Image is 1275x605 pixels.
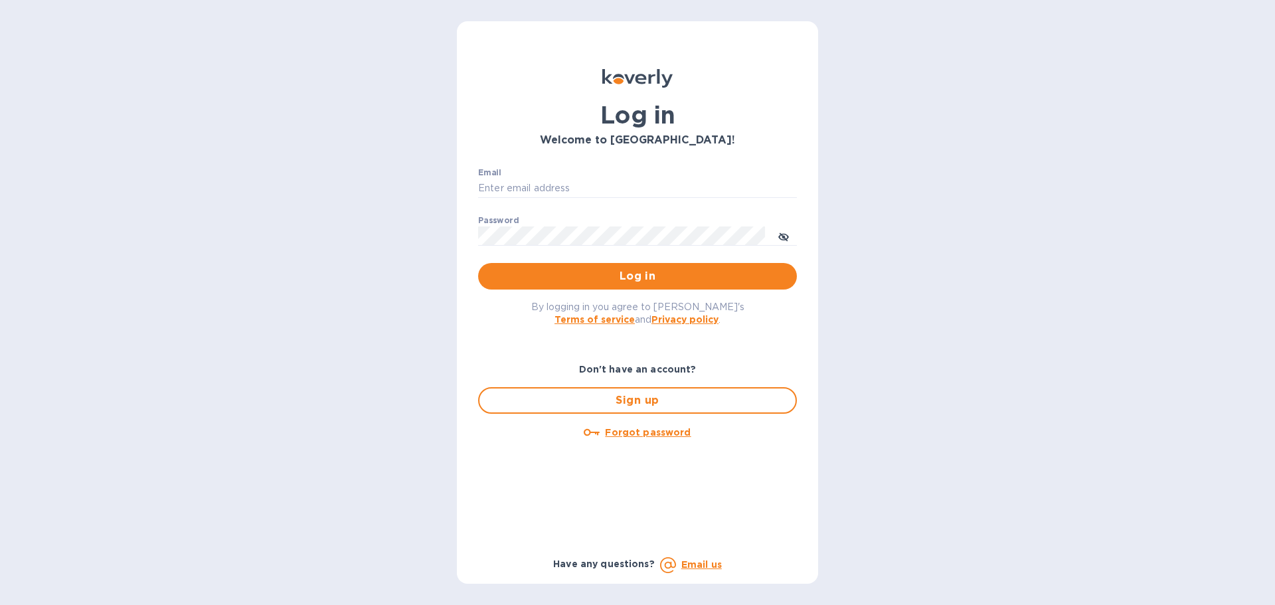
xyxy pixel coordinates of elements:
[489,268,786,284] span: Log in
[770,222,797,249] button: toggle password visibility
[478,263,797,290] button: Log in
[605,427,691,438] u: Forgot password
[478,179,797,199] input: Enter email address
[681,559,722,570] a: Email us
[602,69,673,88] img: Koverly
[553,559,655,569] b: Have any questions?
[531,302,744,325] span: By logging in you agree to [PERSON_NAME]'s and .
[490,392,785,408] span: Sign up
[579,364,697,375] b: Don't have an account?
[478,387,797,414] button: Sign up
[554,314,635,325] a: Terms of service
[478,101,797,129] h1: Log in
[478,169,501,177] label: Email
[651,314,719,325] a: Privacy policy
[478,216,519,224] label: Password
[478,134,797,147] h3: Welcome to [GEOGRAPHIC_DATA]!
